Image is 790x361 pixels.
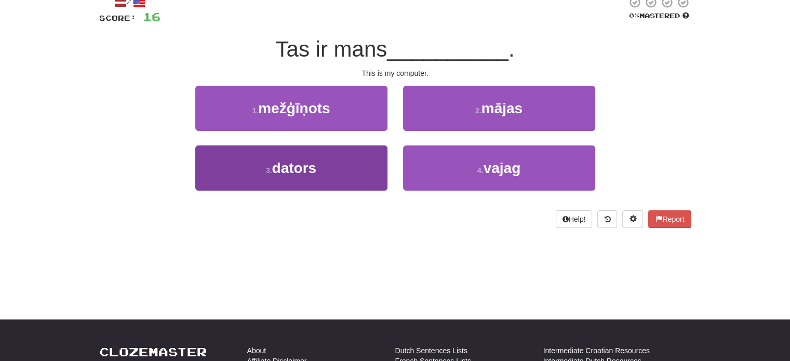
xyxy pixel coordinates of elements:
[508,37,515,61] span: .
[266,166,272,175] small: 3 .
[556,210,593,228] button: Help!
[276,37,387,61] span: Tas ir mans
[403,145,595,191] button: 4.vajag
[481,100,523,116] span: mājas
[258,100,330,116] span: mežģīņots
[475,106,481,115] small: 2 .
[99,68,691,78] div: This is my computer.
[272,160,317,176] span: dators
[648,210,691,228] button: Report
[99,14,137,22] span: Score:
[597,210,617,228] button: Round history (alt+y)
[627,11,691,21] div: Mastered
[403,86,595,131] button: 2.mājas
[143,10,160,23] span: 16
[484,160,521,176] span: vajag
[195,86,387,131] button: 1.mežģīņots
[477,166,484,175] small: 4 .
[395,345,467,356] a: Dutch Sentences Lists
[252,106,258,115] small: 1 .
[247,345,266,356] a: About
[195,145,387,191] button: 3.dators
[387,37,508,61] span: __________
[629,11,639,20] span: 0 %
[543,345,650,356] a: Intermediate Croatian Resources
[99,345,207,358] a: Clozemaster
